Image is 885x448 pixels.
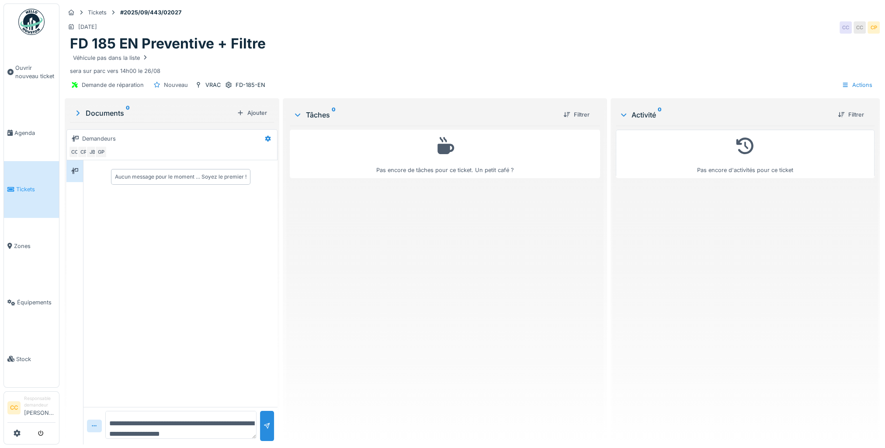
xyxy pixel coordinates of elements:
sup: 0 [331,110,335,120]
span: Zones [14,242,56,250]
div: Responsable demandeur [24,395,56,409]
span: Stock [16,355,56,363]
a: Zones [4,218,59,274]
div: Pas encore d'activités pour ce ticket [621,134,869,174]
div: Nouveau [164,81,188,89]
div: Demande de réparation [82,81,144,89]
sup: 0 [126,108,130,118]
a: CC Responsable demandeur[PERSON_NAME] [7,395,56,423]
div: Demandeurs [82,134,116,143]
a: Stock [4,331,59,387]
span: Tickets [16,185,56,193]
div: Tâches [293,110,556,120]
div: VRAC [205,81,221,89]
strong: #2025/09/443/02027 [117,8,185,17]
span: Équipements [17,298,56,307]
div: Filtrer [834,109,868,121]
div: JB [86,146,98,158]
div: [DATE] [78,23,97,31]
h1: FD 185 EN Preventive + Filtre [70,35,266,52]
div: Ajouter [233,107,271,119]
div: Documents [73,108,233,118]
img: Badge_color-CXgf-gQk.svg [18,9,45,35]
li: [PERSON_NAME] [24,395,56,420]
div: Aucun message pour le moment … Soyez le premier ! [115,173,246,181]
a: Ouvrir nouveau ticket [4,40,59,105]
div: Activité [619,110,831,120]
div: Filtrer [560,109,593,121]
div: CC [69,146,81,158]
span: Ouvrir nouveau ticket [15,64,56,80]
a: Équipements [4,274,59,331]
div: GP [95,146,107,158]
div: Pas encore de tâches pour ce ticket. Un petit café ? [295,134,594,174]
span: Agenda [14,129,56,137]
div: CC [840,21,852,34]
div: CP [868,21,880,34]
li: CC [7,401,21,414]
a: Agenda [4,105,59,161]
div: Tickets [88,8,107,17]
div: CP [77,146,90,158]
div: FD-185-EN [236,81,265,89]
a: Tickets [4,161,59,217]
div: Actions [838,79,876,91]
div: sera sur parc vers 14h00 le 26/08 [70,52,875,75]
sup: 0 [658,110,662,120]
div: CC [854,21,866,34]
div: Véhicule pas dans la liste [73,54,149,62]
